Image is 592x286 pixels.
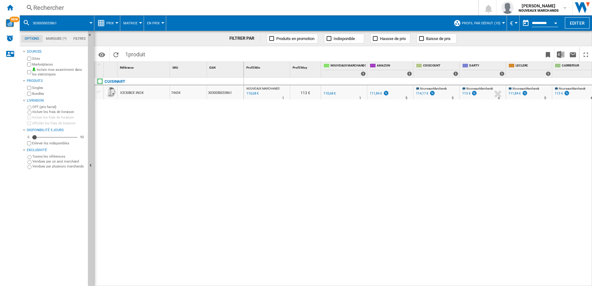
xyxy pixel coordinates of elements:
[290,85,321,99] div: 113 €
[452,95,454,101] div: Délai de livraison : 5 jours
[554,91,570,97] div: 113 €
[32,110,85,114] label: Inclure les frais de livraison
[128,51,145,58] span: produit
[510,20,513,26] span: €
[172,66,178,69] span: SKU
[334,36,355,41] span: Indisponible
[105,62,117,71] div: Sort None
[209,66,216,69] span: EAN
[361,71,366,76] div: 1 offers sold by NOUVEAUX MARCHANDS
[453,71,458,76] div: 1 offers sold by CDISCOUNT
[97,15,117,31] div: Prix
[368,62,413,77] div: AMAZON 1 offers sold by AMAZON
[383,91,389,96] img: promotionV3.png
[33,3,462,12] div: Rechercher
[245,62,290,71] div: Profil Min Sort None
[123,15,141,31] button: Matrice
[462,91,471,95] div: 113 €
[407,71,412,76] div: 1 offers sold by AMAZON
[324,34,364,43] button: Indisponible
[554,47,567,62] button: Télécharger au format Excel
[32,141,85,146] label: Enlever les indisponibles
[415,62,459,77] div: CDISCOUNT 1 offers sold by CDISCOUNT
[171,62,207,71] div: Sort None
[27,57,31,61] input: Sites
[32,67,85,77] label: Inclure mon assortiment dans les statistiques
[105,78,125,85] div: Cliquez pour filtrer sur cette marque
[27,111,31,115] input: Inclure les frais de livraison
[557,51,564,58] img: excel-24x24.png
[27,106,31,110] input: OFF (prix facial)
[6,34,14,42] img: alerts-logo.svg
[70,35,89,42] md-tab-item: Filtres
[469,63,504,69] span: DARTY
[119,62,170,71] div: Sort None
[322,62,367,77] div: NOUVEAUX MARCHANDS 1 offers sold by NOUVEAUX MARCHANDS
[417,34,457,43] button: Baisse de prix
[555,91,563,95] div: 113 €
[27,79,85,83] div: Produits
[32,134,77,140] md-slider: Disponibilité
[501,2,514,14] img: profile.jpg
[27,148,85,153] div: Exclusivité
[519,3,559,9] span: [PERSON_NAME]
[323,91,336,97] div: 110,68 €
[245,91,259,97] div: Mise à jour : jeudi 2 octobre 2025 00:07
[267,34,318,43] button: Produits en promotion
[415,91,435,97] div: 114,17 €
[380,36,406,41] span: Hausse de prix
[359,95,361,101] div: Délai de livraison : 1 jour
[122,47,148,60] span: 1
[43,35,70,42] md-tab-item: Marques (*)
[27,98,85,103] div: Livraison
[170,85,207,99] div: 74434
[32,115,85,120] label: Inclure les frais de livraison
[147,15,163,31] button: En Prix
[33,15,63,31] button: 3030050033861
[323,91,336,95] div: 110,68 €
[27,141,31,145] input: Afficher les frais de livraison
[420,87,447,90] span: NouveauxMarchands
[32,159,85,164] label: Vendues par un seul marchand
[6,19,14,27] img: wise-card.svg
[120,66,134,69] span: Référence
[423,63,458,69] span: CDISCOUNT
[32,56,85,61] label: Sites
[32,86,85,90] label: Singles
[331,63,366,69] span: NOUVEAUX MARCHANDS
[27,160,31,164] input: Vendues par un seul marchand
[520,17,532,29] button: md-calendar
[32,154,85,159] label: Toutes les références
[79,135,85,139] div: 90
[564,91,570,96] img: promotionV3.png
[522,91,528,96] img: promotionV3.png
[461,62,506,77] div: DARTY 1 offers sold by DARTY
[32,121,85,126] label: Afficher les frais de livraison
[519,9,559,13] b: NOUVEAUX MARCHANDS
[27,155,31,159] input: Toutes les références
[276,36,314,41] span: Produits en promotion
[27,115,31,119] input: Inclure les frais de livraison
[370,91,382,95] div: 111,84 €
[580,47,592,62] button: Plein écran
[27,68,31,76] input: Inclure mon assortiment dans les statistiques
[454,15,504,31] div: Profil par défaut (10)
[23,15,91,31] div: 3030050033861
[512,87,539,90] span: NouveauxMarchands
[516,63,551,69] span: LECLERC
[208,62,244,71] div: EAN Sort None
[123,21,138,25] span: Matrice
[106,15,117,31] button: Prix
[462,15,504,31] button: Profil par défaut (10)
[565,17,590,29] button: Editer
[27,86,31,90] input: Singles
[96,49,108,60] button: Options
[208,62,244,71] div: Sort None
[27,121,31,125] input: Afficher les frais de livraison
[499,71,504,76] div: 1 offers sold by DARTY
[246,87,280,90] span: NOUVEAUX MARCHANDS
[32,91,85,96] label: Bundles
[462,21,500,25] span: Profil par défaut (10)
